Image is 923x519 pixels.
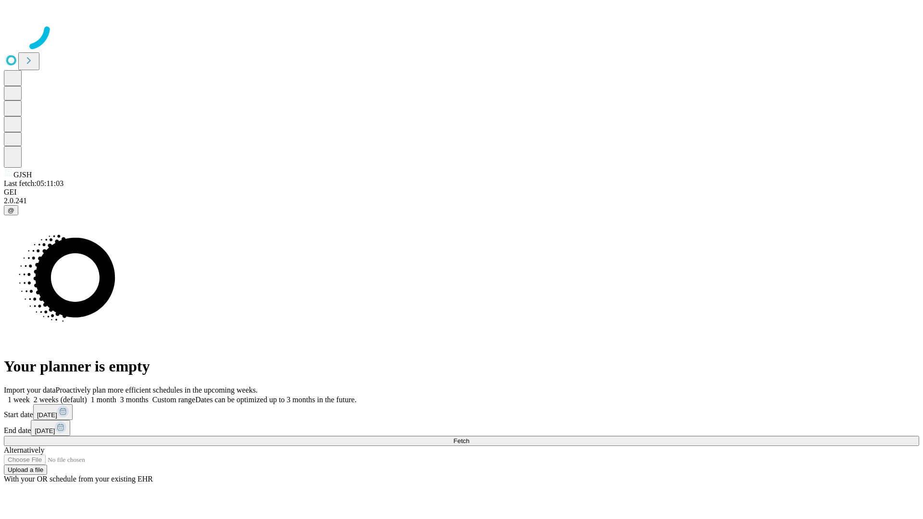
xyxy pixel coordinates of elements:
[8,395,30,404] span: 1 week
[4,188,919,197] div: GEI
[453,437,469,445] span: Fetch
[4,404,919,420] div: Start date
[4,475,153,483] span: With your OR schedule from your existing EHR
[56,386,258,394] span: Proactively plan more efficient schedules in the upcoming weeks.
[4,358,919,375] h1: Your planner is empty
[4,420,919,436] div: End date
[152,395,195,404] span: Custom range
[4,197,919,205] div: 2.0.241
[37,411,57,419] span: [DATE]
[4,446,44,454] span: Alternatively
[34,395,87,404] span: 2 weeks (default)
[195,395,356,404] span: Dates can be optimized up to 3 months in the future.
[33,404,73,420] button: [DATE]
[4,179,63,187] span: Last fetch: 05:11:03
[4,436,919,446] button: Fetch
[13,171,32,179] span: GJSH
[4,386,56,394] span: Import your data
[120,395,149,404] span: 3 months
[4,205,18,215] button: @
[91,395,116,404] span: 1 month
[4,465,47,475] button: Upload a file
[35,427,55,434] span: [DATE]
[8,207,14,214] span: @
[31,420,70,436] button: [DATE]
